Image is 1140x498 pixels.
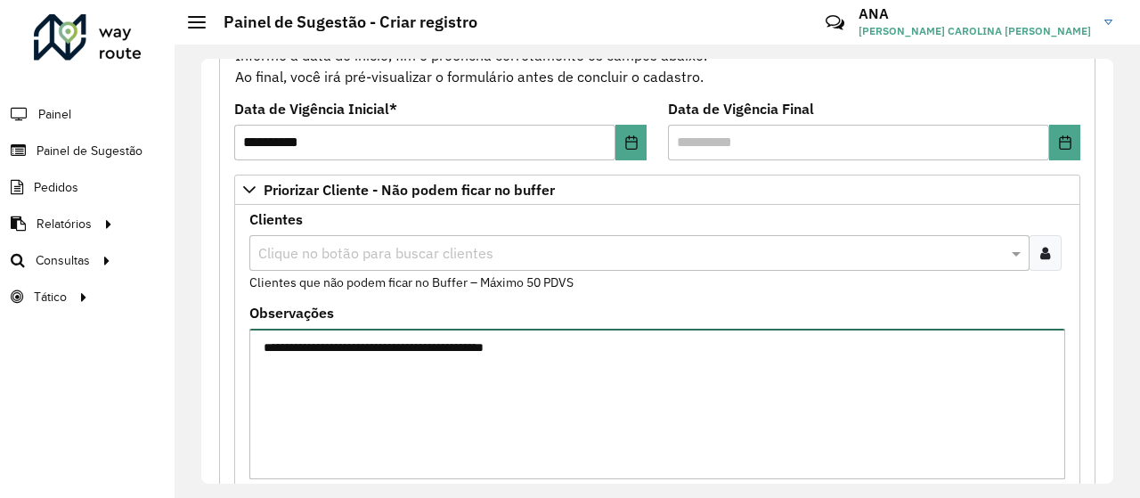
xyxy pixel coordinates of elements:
span: Priorizar Cliente - Não podem ficar no buffer [264,183,555,197]
span: [PERSON_NAME] CAROLINA [PERSON_NAME] [859,23,1091,39]
a: Contato Rápido [816,4,854,42]
span: Painel [38,105,71,124]
span: Tático [34,288,67,306]
h2: Painel de Sugestão - Criar registro [206,12,477,32]
a: Priorizar Cliente - Não podem ficar no buffer [234,175,1080,205]
span: Relatórios [37,215,92,233]
label: Clientes [249,208,303,230]
small: Clientes que não podem ficar no Buffer – Máximo 50 PDVS [249,274,574,290]
label: Data de Vigência Final [668,98,814,119]
span: Pedidos [34,178,78,197]
label: Data de Vigência Inicial [234,98,397,119]
button: Choose Date [615,125,647,160]
label: Observações [249,302,334,323]
span: Painel de Sugestão [37,142,142,160]
span: Consultas [36,251,90,270]
h3: ANA [859,5,1091,22]
button: Choose Date [1049,125,1080,160]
